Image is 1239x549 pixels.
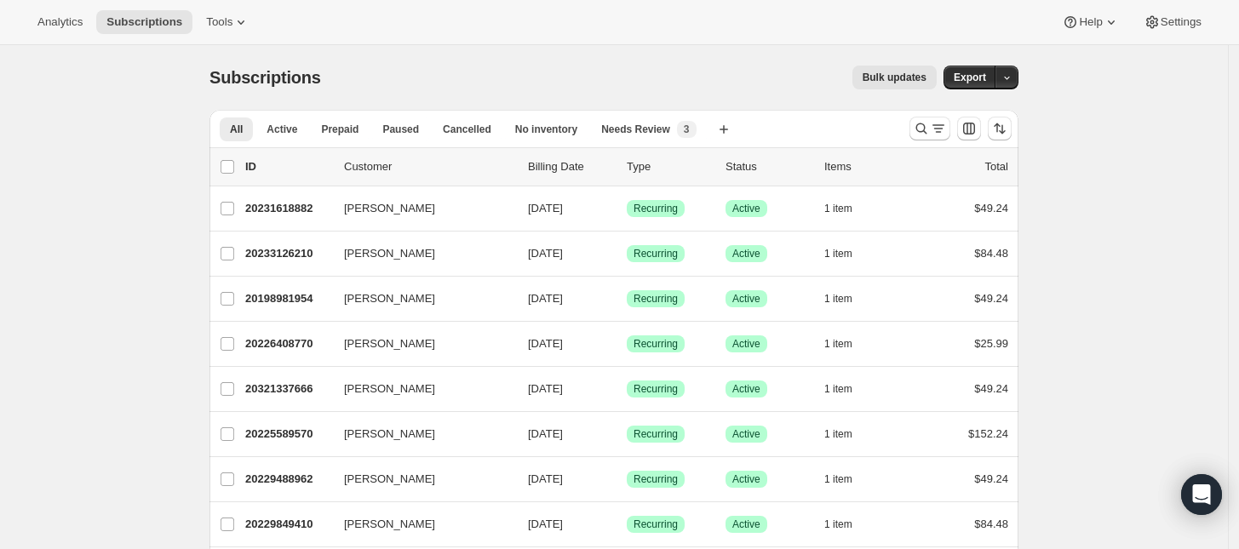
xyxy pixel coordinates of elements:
[245,332,1008,356] div: 20226408770[PERSON_NAME][DATE]SuccessRecurringSuccessActive1 item$25.99
[968,427,1008,440] span: $152.24
[824,472,852,486] span: 1 item
[684,123,690,136] span: 3
[634,518,678,531] span: Recurring
[974,202,1008,214] span: $49.24
[334,240,504,267] button: [PERSON_NAME]
[1133,10,1212,34] button: Settings
[245,158,330,175] p: ID
[230,123,243,136] span: All
[334,420,504,448] button: [PERSON_NAME]
[852,66,937,89] button: Bulk updates
[627,158,712,175] div: Type
[732,427,760,441] span: Active
[245,287,1008,311] div: 20198981954[PERSON_NAME][DATE]SuccessRecurringSuccessActive1 item$49.24
[528,158,613,175] p: Billing Date
[27,10,93,34] button: Analytics
[245,471,330,488] p: 20229488962
[245,335,330,352] p: 20226408770
[824,332,871,356] button: 1 item
[245,512,1008,536] div: 20229849410[PERSON_NAME][DATE]SuccessRecurringSuccessActive1 item$84.48
[944,66,996,89] button: Export
[344,200,435,217] span: [PERSON_NAME]
[824,422,871,446] button: 1 item
[245,158,1008,175] div: IDCustomerBilling DateTypeStatusItemsTotal
[634,382,678,396] span: Recurring
[974,518,1008,530] span: $84.48
[245,467,1008,491] div: 20229488962[PERSON_NAME][DATE]SuccessRecurringSuccessActive1 item$49.24
[528,472,563,485] span: [DATE]
[245,242,1008,266] div: 20233126210[PERSON_NAME][DATE]SuccessRecurringSuccessActive1 item$84.48
[245,377,1008,401] div: 20321337666[PERSON_NAME][DATE]SuccessRecurringSuccessActive1 item$49.24
[245,290,330,307] p: 20198981954
[382,123,419,136] span: Paused
[974,472,1008,485] span: $49.24
[601,123,670,136] span: Needs Review
[824,427,852,441] span: 1 item
[634,292,678,306] span: Recurring
[344,426,435,443] span: [PERSON_NAME]
[96,10,192,34] button: Subscriptions
[710,117,737,141] button: Create new view
[528,292,563,305] span: [DATE]
[732,202,760,215] span: Active
[634,472,678,486] span: Recurring
[726,158,811,175] p: Status
[824,197,871,220] button: 1 item
[974,337,1008,350] span: $25.99
[245,426,330,443] p: 20225589570
[528,382,563,395] span: [DATE]
[37,15,83,29] span: Analytics
[824,512,871,536] button: 1 item
[528,518,563,530] span: [DATE]
[1052,10,1129,34] button: Help
[334,375,504,403] button: [PERSON_NAME]
[528,247,563,260] span: [DATE]
[528,337,563,350] span: [DATE]
[824,247,852,260] span: 1 item
[1161,15,1202,29] span: Settings
[824,292,852,306] span: 1 item
[267,123,297,136] span: Active
[334,511,504,538] button: [PERSON_NAME]
[824,382,852,396] span: 1 item
[634,427,678,441] span: Recurring
[988,117,1012,140] button: Sort the results
[196,10,260,34] button: Tools
[528,202,563,214] span: [DATE]
[974,247,1008,260] span: $84.48
[245,197,1008,220] div: 20231618882[PERSON_NAME][DATE]SuccessRecurringSuccessActive1 item$49.24
[344,516,435,533] span: [PERSON_NAME]
[209,68,321,87] span: Subscriptions
[245,245,330,262] p: 20233126210
[1079,15,1102,29] span: Help
[515,123,577,136] span: No inventory
[974,292,1008,305] span: $49.24
[732,247,760,260] span: Active
[863,71,926,84] span: Bulk updates
[732,292,760,306] span: Active
[634,202,678,215] span: Recurring
[909,117,950,140] button: Search and filter results
[732,472,760,486] span: Active
[443,123,491,136] span: Cancelled
[824,242,871,266] button: 1 item
[824,337,852,351] span: 1 item
[732,382,760,396] span: Active
[344,290,435,307] span: [PERSON_NAME]
[985,158,1008,175] p: Total
[245,422,1008,446] div: 20225589570[PERSON_NAME][DATE]SuccessRecurringSuccessActive1 item$152.24
[344,158,514,175] p: Customer
[334,285,504,312] button: [PERSON_NAME]
[106,15,182,29] span: Subscriptions
[344,471,435,488] span: [PERSON_NAME]
[344,380,435,397] span: [PERSON_NAME]
[974,382,1008,395] span: $49.24
[1181,474,1222,515] div: Open Intercom Messenger
[957,117,981,140] button: Customize table column order and visibility
[334,466,504,493] button: [PERSON_NAME]
[824,377,871,401] button: 1 item
[732,337,760,351] span: Active
[954,71,986,84] span: Export
[245,516,330,533] p: 20229849410
[334,330,504,357] button: [PERSON_NAME]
